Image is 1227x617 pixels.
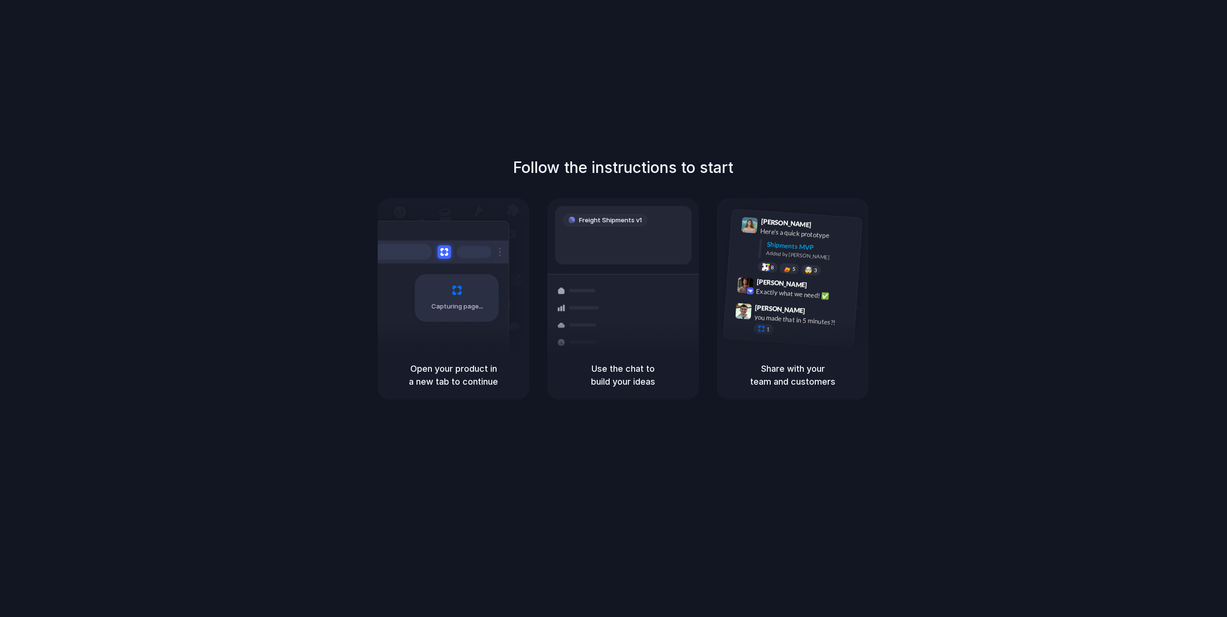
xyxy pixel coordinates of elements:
[754,312,850,328] div: you made that in 5 minutes?!
[755,302,806,316] span: [PERSON_NAME]
[559,362,687,388] h5: Use the chat to build your ideas
[771,264,774,270] span: 8
[792,266,796,271] span: 5
[810,281,830,292] span: 9:42 AM
[761,216,811,230] span: [PERSON_NAME]
[766,249,854,263] div: Added by [PERSON_NAME]
[805,266,813,274] div: 🤯
[579,216,642,225] span: Freight Shipments v1
[814,267,817,273] span: 3
[729,362,857,388] h5: Share with your team and customers
[808,307,828,318] span: 9:47 AM
[760,226,856,242] div: Here's a quick prototype
[756,286,852,302] div: Exactly what we need! ✅
[756,276,807,290] span: [PERSON_NAME]
[766,239,855,255] div: Shipments MVP
[766,326,770,331] span: 1
[431,302,485,311] span: Capturing page
[814,220,834,232] span: 9:41 AM
[389,362,518,388] h5: Open your product in a new tab to continue
[513,156,733,179] h1: Follow the instructions to start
